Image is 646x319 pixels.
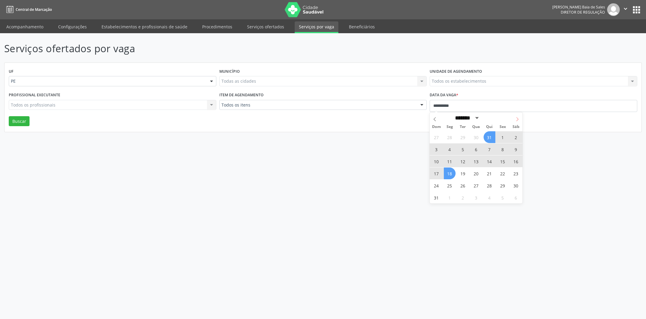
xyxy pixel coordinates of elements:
[54,21,91,32] a: Configurações
[470,155,482,167] span: Agosto 13, 2025
[443,125,456,129] span: Seg
[479,115,499,121] input: Year
[431,155,442,167] span: Agosto 10, 2025
[431,167,442,179] span: Agosto 17, 2025
[497,167,509,179] span: Agosto 22, 2025
[9,67,14,76] label: UF
[219,67,240,76] label: Município
[431,192,442,203] span: Agosto 31, 2025
[470,180,482,191] span: Agosto 27, 2025
[4,5,52,14] a: Central de Marcação
[607,3,620,16] img: img
[444,167,456,179] span: Agosto 18, 2025
[631,5,642,15] button: apps
[198,21,237,32] a: Procedimentos
[483,125,496,129] span: Qui
[444,155,456,167] span: Agosto 11, 2025
[430,67,482,76] label: Unidade de agendamento
[457,155,469,167] span: Agosto 12, 2025
[510,131,522,143] span: Agosto 2, 2025
[430,125,443,129] span: Dom
[484,180,495,191] span: Agosto 28, 2025
[9,91,60,100] label: Profissional executante
[457,167,469,179] span: Agosto 19, 2025
[11,78,204,84] span: PE
[620,3,631,16] button: 
[97,21,192,32] a: Estabelecimentos e profissionais de saúde
[457,180,469,191] span: Agosto 26, 2025
[561,10,605,15] span: Diretor de regulação
[484,143,495,155] span: Agosto 7, 2025
[509,125,522,129] span: Sáb
[221,102,415,108] span: Todos os itens
[431,143,442,155] span: Agosto 3, 2025
[16,7,52,12] span: Central de Marcação
[497,131,509,143] span: Agosto 1, 2025
[470,143,482,155] span: Agosto 6, 2025
[484,131,495,143] span: Julho 31, 2025
[484,155,495,167] span: Agosto 14, 2025
[456,125,469,129] span: Ter
[470,131,482,143] span: Julho 30, 2025
[243,21,288,32] a: Serviços ofertados
[444,143,456,155] span: Agosto 4, 2025
[219,91,264,100] label: Item de agendamento
[497,155,509,167] span: Agosto 15, 2025
[444,180,456,191] span: Agosto 25, 2025
[622,5,629,12] i: 
[484,167,495,179] span: Agosto 21, 2025
[497,192,509,203] span: Setembro 5, 2025
[510,192,522,203] span: Setembro 6, 2025
[470,192,482,203] span: Setembro 3, 2025
[9,116,30,126] button: Buscar
[444,131,456,143] span: Julho 28, 2025
[4,41,450,56] p: Serviços ofertados por vaga
[431,180,442,191] span: Agosto 24, 2025
[2,21,48,32] a: Acompanhamento
[552,5,605,10] div: [PERSON_NAME] Baia de Sales
[345,21,379,32] a: Beneficiários
[295,21,338,33] a: Serviços por vaga
[457,192,469,203] span: Setembro 2, 2025
[510,180,522,191] span: Agosto 30, 2025
[431,131,442,143] span: Julho 27, 2025
[510,155,522,167] span: Agosto 16, 2025
[430,91,458,100] label: Data da vaga
[457,131,469,143] span: Julho 29, 2025
[444,192,456,203] span: Setembro 1, 2025
[497,143,509,155] span: Agosto 8, 2025
[469,125,483,129] span: Qua
[484,192,495,203] span: Setembro 4, 2025
[510,143,522,155] span: Agosto 9, 2025
[470,167,482,179] span: Agosto 20, 2025
[457,143,469,155] span: Agosto 5, 2025
[510,167,522,179] span: Agosto 23, 2025
[453,115,479,121] select: Month
[496,125,509,129] span: Sex
[497,180,509,191] span: Agosto 29, 2025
